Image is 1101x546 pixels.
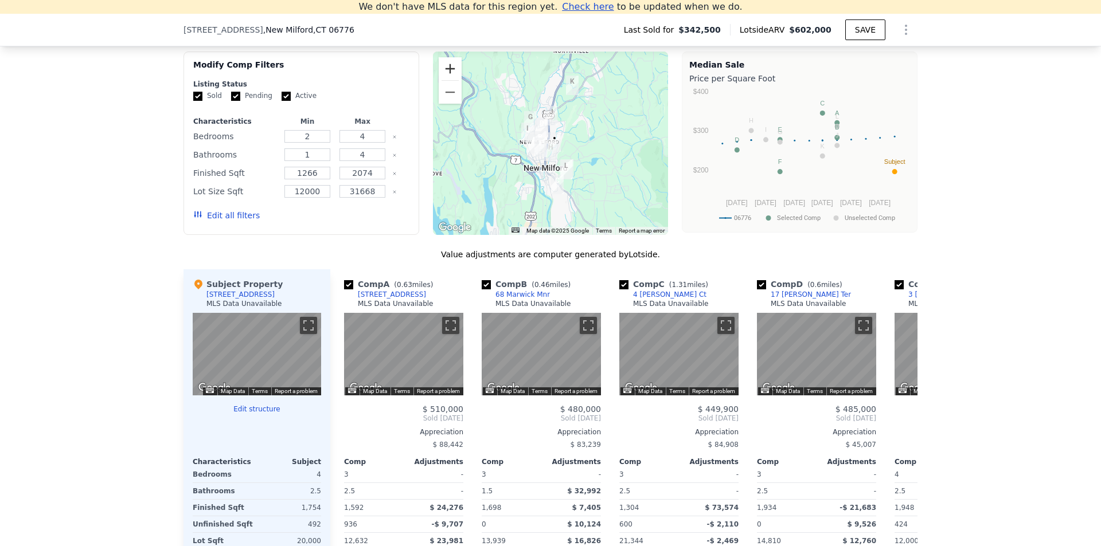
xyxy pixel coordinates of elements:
div: Comp D [757,278,847,290]
div: 4 [259,466,321,482]
span: Map data ©2025 Google [526,227,589,234]
span: $ 83,239 [571,441,601,449]
text: 06776 [734,214,751,222]
div: 3 Christine Ln [561,159,573,179]
text: [DATE] [755,199,776,207]
a: Terms [252,388,268,394]
a: Terms [394,388,410,394]
span: 4 [895,470,899,478]
span: Sold [DATE] [482,414,601,423]
span: 21,344 [619,537,643,545]
div: [STREET_ADDRESS] [358,290,426,299]
div: 2.5 [259,483,321,499]
button: Keyboard shortcuts [512,227,520,233]
div: 2.5 [895,483,952,499]
span: 936 [344,520,357,528]
span: $342,500 [678,24,721,36]
span: 14,810 [757,537,781,545]
div: MLS Data Unavailable [358,299,434,308]
div: 6 Christine Ln [560,160,572,179]
a: 17 [PERSON_NAME] Ter [757,290,851,299]
span: $ 24,276 [430,504,463,512]
div: - [819,466,876,482]
button: Keyboard shortcuts [206,388,214,393]
img: Google [897,380,935,395]
a: Open this area in Google Maps (opens a new window) [622,380,660,395]
div: Map [757,313,876,395]
text: A [835,109,840,116]
button: Clear [392,153,397,158]
div: Listing Status [193,80,409,89]
span: -$ 21,683 [840,504,876,512]
span: 1,698 [482,504,501,512]
div: 3 [PERSON_NAME] [908,290,972,299]
div: 19 Treadwell Ave [534,138,547,157]
div: MLS Data Unavailable [206,299,282,308]
div: A chart. [689,87,910,230]
div: Street View [482,313,601,395]
span: 424 [895,520,908,528]
div: Bathrooms [193,483,255,499]
button: Map Data [363,387,387,395]
button: Map Data [638,387,662,395]
img: Google [347,380,385,395]
span: $ 73,574 [705,504,739,512]
a: 68 Marwick Mnr [482,290,550,299]
button: Keyboard shortcuts [899,388,907,393]
a: 3 [PERSON_NAME] [895,290,972,299]
span: $ 9,526 [848,520,876,528]
a: [STREET_ADDRESS] [344,290,426,299]
span: 1,304 [619,504,639,512]
div: [STREET_ADDRESS] [206,290,275,299]
div: Comp [757,457,817,466]
span: $ 480,000 [560,404,601,414]
a: Open this area in Google Maps (opens a new window) [196,380,233,395]
div: Street View [619,313,739,395]
span: 1,948 [895,504,914,512]
div: Bathrooms [193,147,278,163]
span: Sold [DATE] [895,414,1014,423]
span: $ 449,900 [698,404,739,414]
text: Selected Comp [777,214,821,222]
a: Report a problem [692,388,735,394]
span: 3 [757,470,762,478]
text: H [749,117,753,124]
text: [DATE] [783,199,805,207]
button: Clear [392,190,397,194]
span: 600 [619,520,633,528]
text: B [835,124,839,131]
button: Clear [392,135,397,139]
div: Street View [344,313,463,395]
button: Map Data [221,387,245,395]
a: Terms [596,227,612,234]
label: Active [282,91,317,101]
div: MLS Data Unavailable [908,299,984,308]
span: -$ 2,469 [707,537,739,545]
button: Toggle fullscreen view [580,317,597,334]
span: 1,592 [344,504,364,512]
span: ( miles) [665,281,713,289]
span: -$ 2,110 [707,520,739,528]
a: Report a problem [275,388,318,394]
button: Map Data [913,387,938,395]
span: Lotside ARV [740,24,789,36]
span: ( miles) [803,281,846,289]
div: Max [337,117,388,126]
div: Map [895,313,1014,395]
div: 212 Wellsville Ave [521,123,534,142]
button: Toggle fullscreen view [300,317,317,334]
span: $ 485,000 [835,404,876,414]
div: Adjustments [541,457,601,466]
span: , New Milford [263,24,354,36]
button: Toggle fullscreen view [855,317,872,334]
a: Terms [807,388,823,394]
div: 68 Marwick Mnr [495,290,550,299]
span: 13,939 [482,537,506,545]
div: Characteristics [193,457,257,466]
text: D [735,136,739,143]
div: Comp [482,457,541,466]
div: 1.5 [482,483,539,499]
button: Edit all filters [193,210,260,221]
div: Finished Sqft [193,500,255,516]
a: Report a problem [555,388,598,394]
